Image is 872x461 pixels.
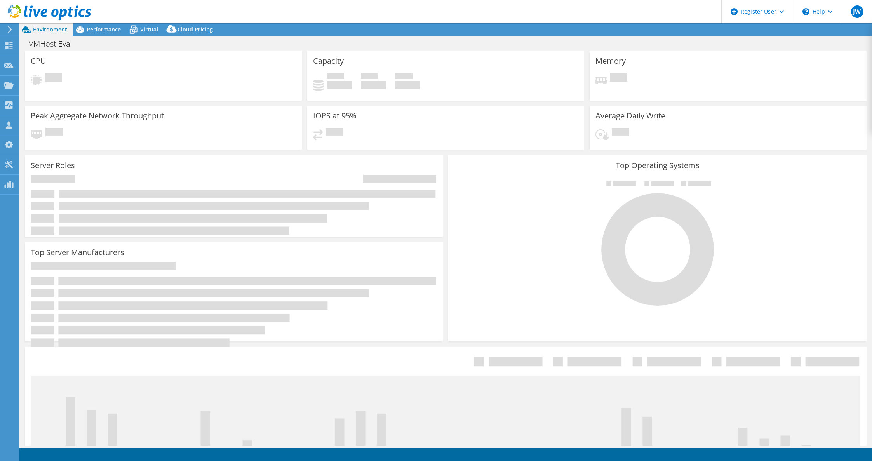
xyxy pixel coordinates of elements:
h4: 0 GiB [395,81,420,89]
span: Cloud Pricing [178,26,213,33]
h3: Memory [595,57,626,65]
span: Used [327,73,344,81]
span: Total [395,73,413,81]
svg: \n [802,8,809,15]
h1: VMHost Eval [25,40,84,48]
span: Free [361,73,378,81]
h3: Peak Aggregate Network Throughput [31,111,164,120]
span: Pending [610,73,627,84]
h3: Top Operating Systems [454,161,860,170]
h3: Average Daily Write [595,111,665,120]
h3: Server Roles [31,161,75,170]
span: Pending [326,128,343,138]
span: Pending [612,128,629,138]
h4: 0 GiB [361,81,386,89]
h3: IOPS at 95% [313,111,357,120]
span: Performance [87,26,121,33]
h3: Top Server Manufacturers [31,248,124,257]
span: Pending [45,128,63,138]
span: JW [851,5,863,18]
h3: Capacity [313,57,344,65]
span: Pending [45,73,62,84]
h3: CPU [31,57,46,65]
span: Environment [33,26,67,33]
h4: 0 GiB [327,81,352,89]
span: Virtual [140,26,158,33]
